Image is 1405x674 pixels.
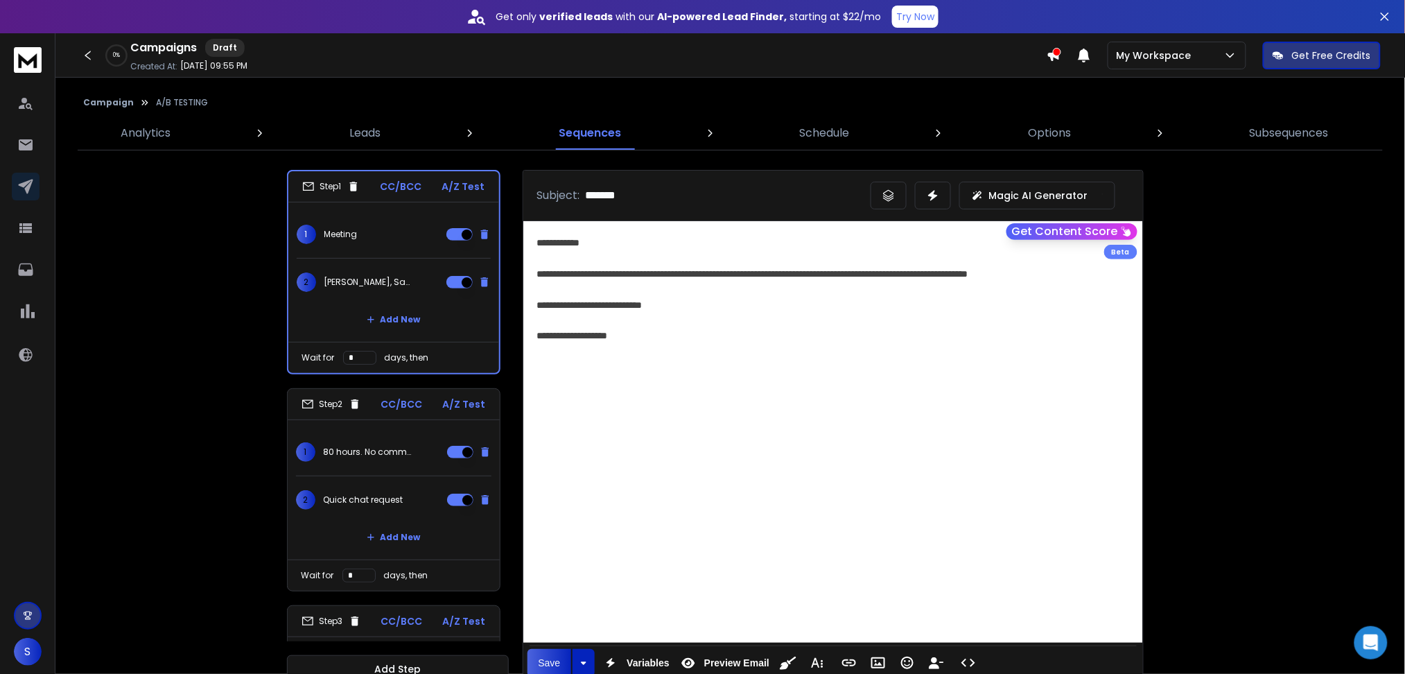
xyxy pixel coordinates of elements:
span: 2 [296,490,315,510]
button: Magic AI Generator [959,182,1115,209]
p: Sequences [559,125,621,141]
p: [PERSON_NAME], Say "yes" to connect [324,277,413,288]
button: S [14,638,42,666]
p: A/Z Test [442,180,485,193]
button: Get Content Score [1006,223,1137,240]
p: days, then [385,352,429,363]
div: Beta [1104,245,1137,259]
p: 80 hours. No commitment. [324,447,412,458]
p: Magic AI Generator [989,189,1088,202]
li: Step1CC/BCCA/Z Test1Meeting2[PERSON_NAME], Say "yes" to connectAdd NewWait fordays, then [287,170,500,374]
button: Add New [356,306,432,334]
p: Get only with our starting at $22/mo [496,10,881,24]
p: Schedule [800,125,850,141]
strong: AI-powered Lead Finder, [657,10,787,24]
p: Subject: [537,187,580,204]
div: Draft [205,39,245,57]
div: Step 1 [302,180,360,193]
p: Wait for [302,352,335,363]
button: Add New [356,524,432,551]
p: Leads [349,125,381,141]
a: Subsequences [1241,116,1337,150]
p: Try Now [896,10,934,24]
div: Step 2 [302,398,361,411]
button: Get Free Credits [1263,42,1381,69]
a: Options [1020,116,1079,150]
p: A/Z Test [443,397,486,411]
p: My Workspace [1117,49,1197,62]
p: CC/BCC [380,180,421,193]
p: Options [1028,125,1071,141]
button: Try Now [892,6,939,28]
p: Get Free Credits [1292,49,1371,62]
p: Created At: [130,61,177,72]
span: 1 [297,225,316,244]
div: Step 3 [302,615,361,628]
strong: verified leads [539,10,613,24]
button: Campaign [83,97,134,108]
p: CC/BCC [381,614,423,628]
img: logo [14,47,42,73]
p: CC/BCC [381,397,423,411]
a: Sequences [550,116,629,150]
p: A/Z Test [443,614,486,628]
li: Step2CC/BCCA/Z Test180 hours. No commitment.2Quick chat requestAdd NewWait fordays, then [287,388,500,591]
a: Analytics [112,116,179,150]
p: [DATE] 09:55 PM [180,60,247,71]
p: Analytics [121,125,171,141]
p: Subsequences [1250,125,1329,141]
span: Preview Email [701,657,772,669]
p: Meeting [324,229,358,240]
span: 1 [296,442,315,462]
span: 2 [297,273,316,292]
p: days, then [384,570,428,581]
a: Leads [341,116,389,150]
a: Schedule [792,116,858,150]
span: Variables [624,657,672,669]
p: Wait for [302,570,334,581]
h1: Campaigns [130,40,197,56]
p: Quick chat request [324,494,403,505]
div: Open Intercom Messenger [1354,626,1388,659]
p: 0 % [113,51,120,60]
p: A/B TESTING [156,97,208,108]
